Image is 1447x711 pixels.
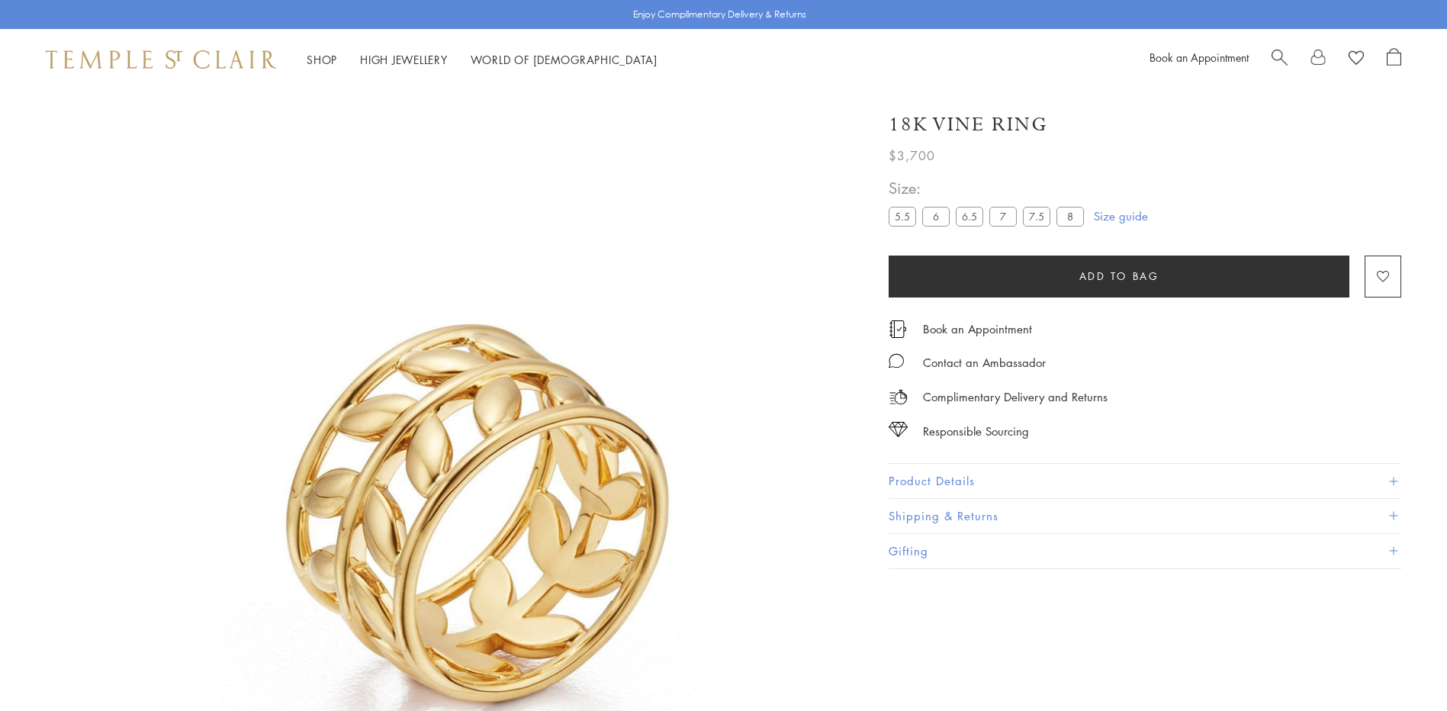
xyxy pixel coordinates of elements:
button: Shipping & Returns [889,499,1401,533]
div: Contact an Ambassador [923,353,1046,372]
a: High JewelleryHigh Jewellery [360,52,448,67]
span: $3,700 [889,146,935,166]
span: Add to bag [1079,268,1159,285]
a: World of [DEMOGRAPHIC_DATA]World of [DEMOGRAPHIC_DATA] [471,52,658,67]
label: 8 [1056,207,1084,226]
img: icon_delivery.svg [889,388,908,407]
img: MessageIcon-01_2.svg [889,353,904,368]
img: icon_appointment.svg [889,320,907,338]
label: 5.5 [889,207,916,226]
label: 6 [922,207,950,226]
a: Size guide [1094,208,1148,224]
button: Add to bag [889,256,1349,298]
p: Complimentary Delivery and Returns [923,388,1108,407]
div: Responsible Sourcing [923,422,1029,441]
a: Book an Appointment [1150,50,1249,65]
label: 6.5 [956,207,983,226]
a: Open Shopping Bag [1387,48,1401,71]
button: Product Details [889,464,1401,498]
button: Gifting [889,534,1401,568]
img: icon_sourcing.svg [889,422,908,437]
label: 7 [989,207,1017,226]
span: Size: [889,175,1090,201]
p: Enjoy Complimentary Delivery & Returns [633,7,806,22]
a: View Wishlist [1349,48,1364,71]
a: Book an Appointment [923,320,1032,337]
img: Temple St. Clair [46,50,276,69]
nav: Main navigation [307,50,658,69]
a: ShopShop [307,52,337,67]
h1: 18K Vine Ring [889,111,1048,138]
a: Search [1272,48,1288,71]
label: 7.5 [1023,207,1050,226]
